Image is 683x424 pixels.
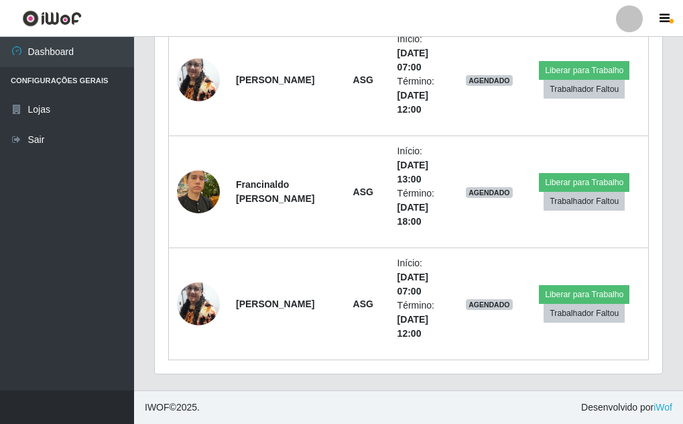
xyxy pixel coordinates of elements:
[177,163,220,220] img: 1743036619624.jpeg
[544,80,625,99] button: Trabalhador Faltou
[397,272,428,297] time: [DATE] 07:00
[397,256,450,299] li: Início:
[145,402,170,413] span: IWOF
[22,10,82,27] img: CoreUI Logo
[397,90,428,115] time: [DATE] 12:00
[397,32,450,74] li: Início:
[145,401,200,415] span: © 2025 .
[544,304,625,323] button: Trabalhador Faltou
[236,74,314,85] strong: [PERSON_NAME]
[466,187,513,198] span: AGENDADO
[397,74,450,117] li: Término:
[353,299,373,309] strong: ASG
[466,75,513,86] span: AGENDADO
[539,173,629,192] button: Liberar para Trabalho
[397,48,428,72] time: [DATE] 07:00
[397,202,428,227] time: [DATE] 18:00
[397,187,450,229] li: Término:
[466,299,513,310] span: AGENDADO
[236,179,314,204] strong: Francinaldo [PERSON_NAME]
[177,275,220,332] img: 1723155569016.jpeg
[397,314,428,339] time: [DATE] 12:00
[397,144,450,187] li: Início:
[581,401,672,415] span: Desenvolvido por
[397,160,428,184] time: [DATE] 13:00
[539,61,629,80] button: Liberar para Trabalho
[353,187,373,197] strong: ASG
[397,299,450,341] li: Término:
[539,285,629,304] button: Liberar para Trabalho
[353,74,373,85] strong: ASG
[236,299,314,309] strong: [PERSON_NAME]
[654,402,672,413] a: iWof
[544,192,625,211] button: Trabalhador Faltou
[177,51,220,108] img: 1723155569016.jpeg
